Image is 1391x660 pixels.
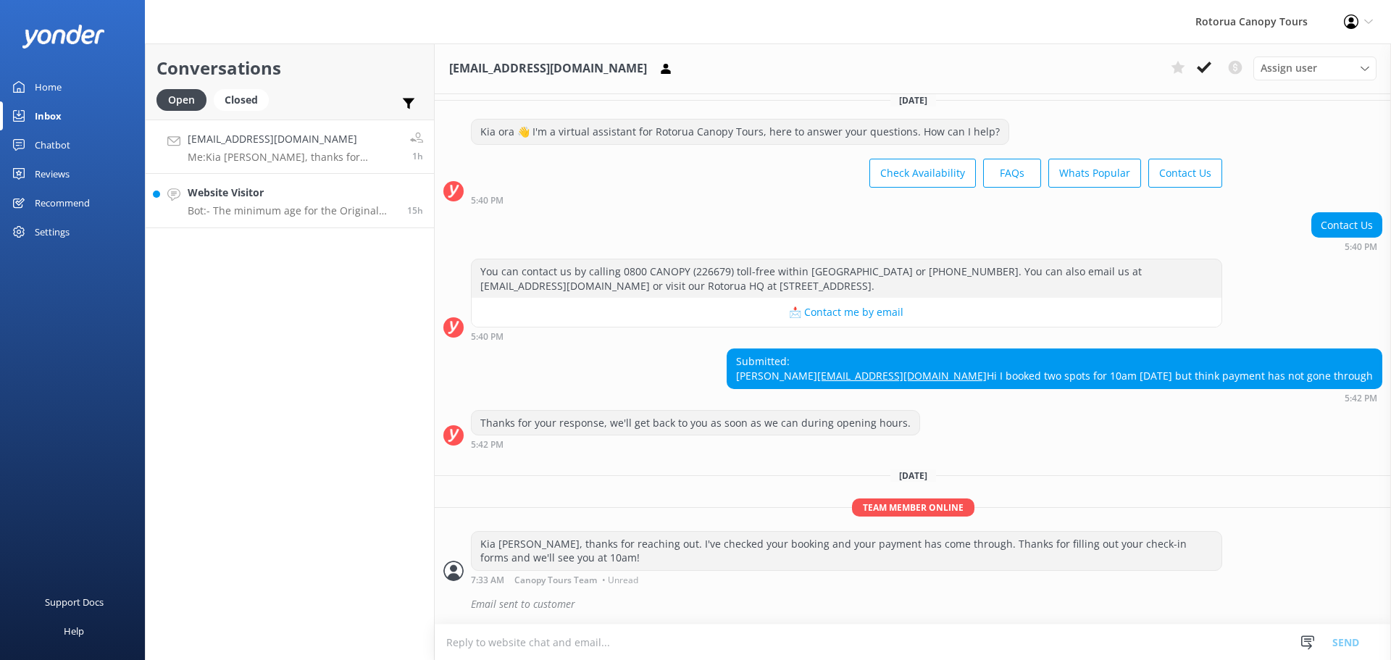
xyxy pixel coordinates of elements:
[472,259,1221,298] div: You can contact us by calling 0800 CANOPY (226679) toll-free within [GEOGRAPHIC_DATA] or [PHONE_N...
[472,298,1221,327] button: 📩 Contact me by email
[471,196,504,205] strong: 5:40 PM
[188,151,399,164] p: Me: Kia [PERSON_NAME], thanks for reaching out. I've checked your booking and your payment has co...
[1261,60,1317,76] span: Assign user
[188,131,399,147] h4: [EMAIL_ADDRESS][DOMAIN_NAME]
[156,54,423,82] h2: Conversations
[1311,241,1382,251] div: Sep 28 2025 05:40pm (UTC +13:00) Pacific/Auckland
[188,204,396,217] p: Bot: - The minimum age for the Original Canopy Tour is [DEMOGRAPHIC_DATA], and for the Ultimate a...
[156,89,206,111] div: Open
[471,439,920,449] div: Sep 28 2025 05:42pm (UTC +13:00) Pacific/Auckland
[602,576,638,585] span: • Unread
[1345,394,1377,403] strong: 5:42 PM
[727,349,1382,388] div: Submitted: [PERSON_NAME] Hi I booked two spots for 10am [DATE] but think payment has not gone thr...
[214,91,276,107] a: Closed
[156,91,214,107] a: Open
[188,185,396,201] h4: Website Visitor
[412,150,423,162] span: Sep 29 2025 07:33am (UTC +13:00) Pacific/Auckland
[35,159,70,188] div: Reviews
[471,592,1382,617] div: Email sent to customer
[472,120,1008,144] div: Kia ora 👋 I'm a virtual assistant for Rotorua Canopy Tours, here to answer your questions. How ca...
[449,59,647,78] h3: [EMAIL_ADDRESS][DOMAIN_NAME]
[471,576,504,585] strong: 7:33 AM
[514,576,597,585] span: Canopy Tours Team
[64,617,84,646] div: Help
[1148,159,1222,188] button: Contact Us
[214,89,269,111] div: Closed
[146,120,434,174] a: [EMAIL_ADDRESS][DOMAIN_NAME]Me:Kia [PERSON_NAME], thanks for reaching out. I've checked your book...
[1312,213,1382,238] div: Contact Us
[983,159,1041,188] button: FAQs
[443,592,1382,617] div: 2025-09-28T18:37:22.579
[35,217,70,246] div: Settings
[471,575,1222,585] div: Sep 29 2025 07:33am (UTC +13:00) Pacific/Auckland
[471,195,1222,205] div: Sep 28 2025 05:40pm (UTC +13:00) Pacific/Auckland
[35,101,62,130] div: Inbox
[472,411,919,435] div: Thanks for your response, we'll get back to you as soon as we can during opening hours.
[1253,57,1377,80] div: Assign User
[35,72,62,101] div: Home
[890,94,936,106] span: [DATE]
[146,174,434,228] a: Website VisitorBot:- The minimum age for the Original Canopy Tour is [DEMOGRAPHIC_DATA], and for ...
[45,588,104,617] div: Support Docs
[890,469,936,482] span: [DATE]
[869,159,976,188] button: Check Availability
[1345,243,1377,251] strong: 5:40 PM
[852,498,974,517] span: Team member online
[817,369,987,383] a: [EMAIL_ADDRESS][DOMAIN_NAME]
[35,130,70,159] div: Chatbot
[1048,159,1141,188] button: Whats Popular
[472,532,1221,570] div: Kia [PERSON_NAME], thanks for reaching out. I've checked your booking and your payment has come t...
[471,440,504,449] strong: 5:42 PM
[727,393,1382,403] div: Sep 28 2025 05:42pm (UTC +13:00) Pacific/Auckland
[471,333,504,341] strong: 5:40 PM
[471,331,1222,341] div: Sep 28 2025 05:40pm (UTC +13:00) Pacific/Auckland
[22,25,105,49] img: yonder-white-logo.png
[35,188,90,217] div: Recommend
[407,204,423,217] span: Sep 28 2025 05:24pm (UTC +13:00) Pacific/Auckland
